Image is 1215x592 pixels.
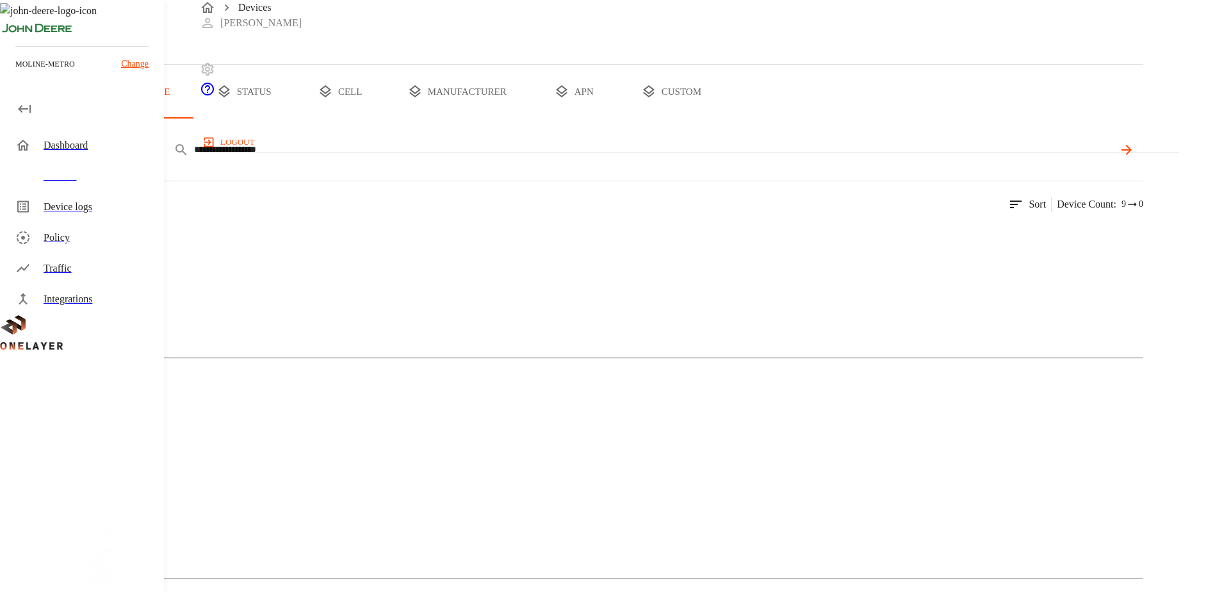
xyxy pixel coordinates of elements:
span: 9 [1121,198,1126,211]
span: 0 [1139,198,1143,211]
button: logout [200,132,259,152]
a: logout [200,132,1179,152]
p: Device count : [1057,197,1116,212]
a: onelayer-support [200,88,215,99]
span: Support Portal [200,88,215,99]
li: 455 Devices [26,369,1143,384]
li: 4 Models [26,384,1143,400]
p: Sort [1029,197,1046,212]
p: [PERSON_NAME] [220,15,302,31]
